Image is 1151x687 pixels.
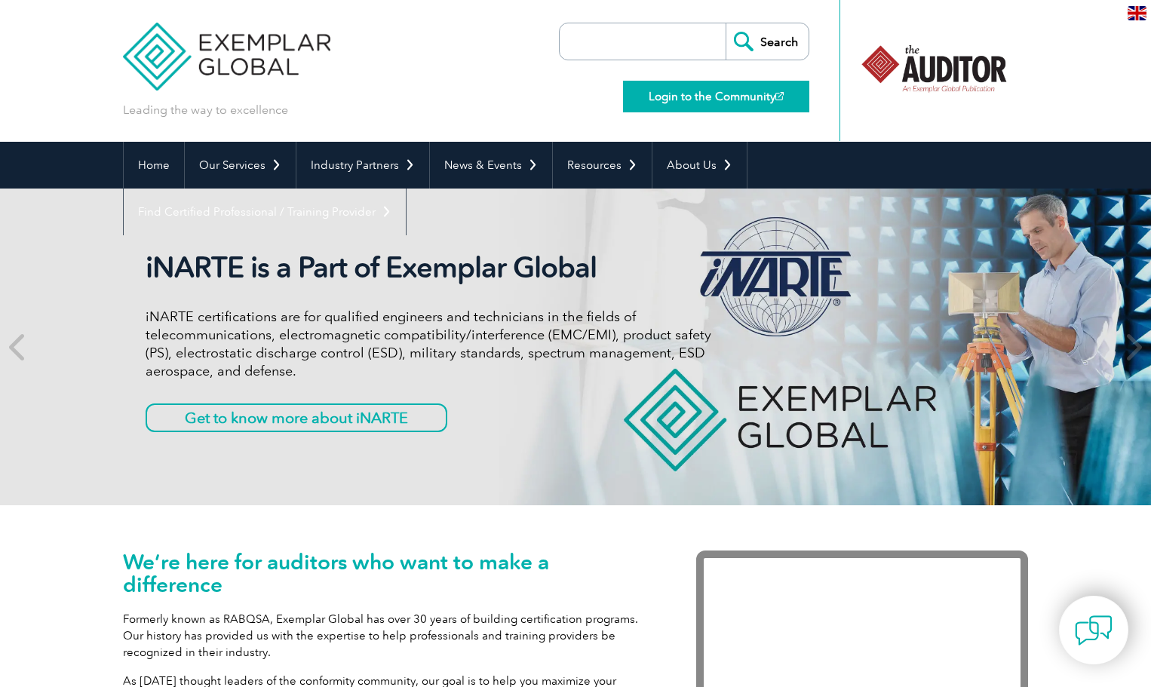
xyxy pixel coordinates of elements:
a: News & Events [430,142,552,189]
a: About Us [652,142,747,189]
h2: iNARTE is a Part of Exemplar Global [146,250,711,285]
a: Industry Partners [296,142,429,189]
a: Our Services [185,142,296,189]
p: Leading the way to excellence [123,102,288,118]
a: Get to know more about iNARTE [146,403,447,432]
img: contact-chat.png [1075,612,1113,649]
img: en [1128,6,1146,20]
input: Search [726,23,809,60]
p: Formerly known as RABQSA, Exemplar Global has over 30 years of building certification programs. O... [123,611,651,661]
h1: We’re here for auditors who want to make a difference [123,551,651,596]
a: Home [124,142,184,189]
img: open_square.png [775,92,784,100]
a: Find Certified Professional / Training Provider [124,189,406,235]
p: iNARTE certifications are for qualified engineers and technicians in the fields of telecommunicat... [146,308,711,380]
a: Resources [553,142,652,189]
a: Login to the Community [623,81,809,112]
